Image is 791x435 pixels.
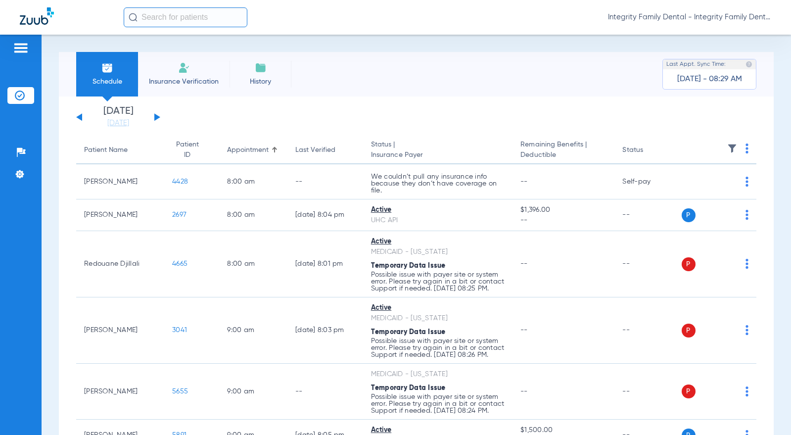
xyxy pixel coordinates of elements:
div: Last Verified [295,145,335,155]
img: filter.svg [727,144,737,153]
span: -- [520,388,528,395]
span: -- [520,260,528,267]
div: Active [371,237,505,247]
span: Insurance Payer [371,150,505,160]
td: [PERSON_NAME] [76,199,164,231]
img: group-dot-blue.svg [745,259,748,269]
img: Schedule [101,62,113,74]
p: We couldn’t pull any insurance info because they don’t have coverage on file. [371,173,505,194]
span: -- [520,327,528,334]
span: 5655 [172,388,188,395]
span: P [682,208,696,222]
img: History [255,62,267,74]
div: MEDICAID - [US_STATE] [371,313,505,324]
span: Schedule [84,77,131,87]
div: Active [371,205,505,215]
td: 8:00 AM [219,231,287,297]
td: 8:00 AM [219,199,287,231]
p: Possible issue with payer site or system error. Please try again in a bit or contact Support if n... [371,393,505,414]
img: group-dot-blue.svg [745,177,748,187]
div: Patient Name [84,145,128,155]
span: P [682,257,696,271]
span: Temporary Data Issue [371,329,446,336]
div: Patient ID [172,140,211,160]
span: Last Appt. Sync Time: [666,59,726,69]
div: Active [371,303,505,313]
img: Search Icon [129,13,138,22]
td: 9:00 AM [219,297,287,364]
span: -- [520,215,606,226]
td: -- [614,364,681,420]
th: Status [614,137,681,164]
td: [DATE] 8:03 PM [287,297,363,364]
td: [DATE] 8:01 PM [287,231,363,297]
td: [PERSON_NAME] [76,164,164,199]
td: -- [287,164,363,199]
span: 2697 [172,211,186,218]
div: MEDICAID - [US_STATE] [371,369,505,380]
iframe: Chat Widget [742,387,791,435]
span: Temporary Data Issue [371,262,446,269]
div: Appointment [227,145,279,155]
span: 4665 [172,260,187,267]
span: $1,396.00 [520,205,606,215]
td: 9:00 AM [219,364,287,420]
td: Redouane Djillali [76,231,164,297]
div: Patient Name [84,145,156,155]
span: 3041 [172,327,187,334]
img: Manual Insurance Verification [178,62,190,74]
span: History [237,77,284,87]
th: Remaining Benefits | [512,137,614,164]
img: group-dot-blue.svg [745,144,748,153]
span: P [682,385,696,398]
td: 8:00 AM [219,164,287,199]
span: Deductible [520,150,606,160]
li: [DATE] [89,106,148,128]
img: group-dot-blue.svg [745,210,748,220]
th: Status | [363,137,513,164]
td: -- [614,231,681,297]
div: Appointment [227,145,269,155]
span: Insurance Verification [145,77,222,87]
img: Zuub Logo [20,7,54,25]
td: -- [614,199,681,231]
td: -- [287,364,363,420]
span: Integrity Family Dental - Integrity Family Dental [608,12,771,22]
input: Search for patients [124,7,247,27]
td: [PERSON_NAME] [76,364,164,420]
td: [DATE] 8:04 PM [287,199,363,231]
td: -- [614,297,681,364]
span: [DATE] - 08:29 AM [677,74,742,84]
span: -- [520,178,528,185]
td: Self-pay [614,164,681,199]
p: Possible issue with payer site or system error. Please try again in a bit or contact Support if n... [371,271,505,292]
p: Possible issue with payer site or system error. Please try again in a bit or contact Support if n... [371,338,505,358]
div: MEDICAID - [US_STATE] [371,247,505,257]
div: UHC API [371,215,505,226]
span: 4428 [172,178,188,185]
div: Patient ID [172,140,202,160]
div: Last Verified [295,145,355,155]
td: [PERSON_NAME] [76,297,164,364]
img: group-dot-blue.svg [745,387,748,396]
img: last sync help info [745,61,752,68]
a: [DATE] [89,118,148,128]
span: P [682,324,696,338]
img: hamburger-icon [13,42,29,54]
span: Temporary Data Issue [371,385,446,391]
img: group-dot-blue.svg [745,325,748,335]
